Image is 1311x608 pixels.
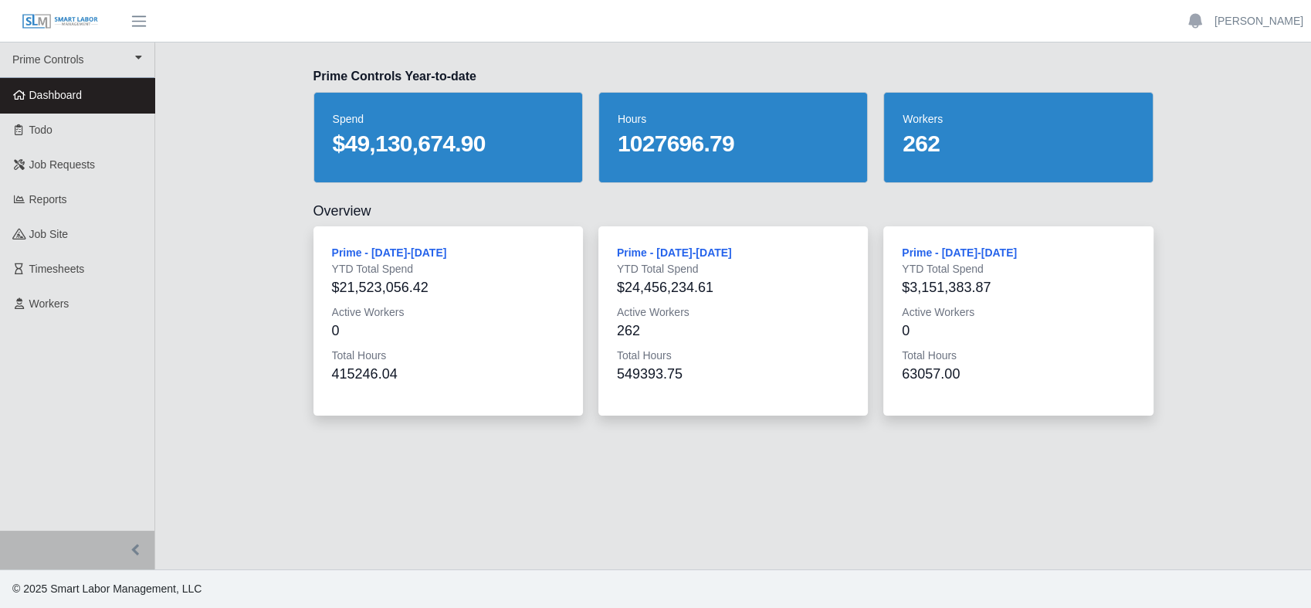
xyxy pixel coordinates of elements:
dt: spend [333,111,564,127]
a: Prime - [DATE]-[DATE] [332,246,447,259]
dt: Total Hours [617,348,849,363]
div: $3,151,383.87 [902,277,1134,298]
h3: Prime Controls Year-to-date [313,67,1153,86]
a: Prime - [DATE]-[DATE] [617,246,732,259]
span: Job Requests [29,158,96,171]
span: Todo [29,124,53,136]
a: [PERSON_NAME] [1214,13,1303,29]
dt: Total Hours [332,348,564,363]
dd: 262 [903,130,1133,158]
dt: YTD Total Spend [902,261,1134,277]
span: job site [29,228,69,240]
div: 262 [617,320,849,341]
div: 549393.75 [617,363,849,385]
dt: YTD Total Spend [617,261,849,277]
dt: hours [618,111,849,127]
div: 63057.00 [902,363,1134,385]
span: Workers [29,297,69,310]
h2: Overview [313,202,1153,220]
dt: YTD Total Spend [332,261,564,277]
dt: Total Hours [902,348,1134,363]
div: 0 [902,320,1134,341]
span: Timesheets [29,263,85,275]
dt: Active Workers [332,304,564,320]
div: $21,523,056.42 [332,277,564,298]
div: 0 [332,320,564,341]
span: Dashboard [29,89,83,101]
a: Prime - [DATE]-[DATE] [902,246,1017,259]
dt: Active Workers [617,304,849,320]
dd: 1027696.79 [618,130,849,158]
dd: $49,130,674.90 [333,130,564,158]
img: SLM Logo [22,13,99,30]
span: Reports [29,193,67,205]
div: $24,456,234.61 [617,277,849,298]
div: 415246.04 [332,363,564,385]
dt: workers [903,111,1133,127]
span: © 2025 Smart Labor Management, LLC [12,583,202,595]
dt: Active Workers [902,304,1134,320]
